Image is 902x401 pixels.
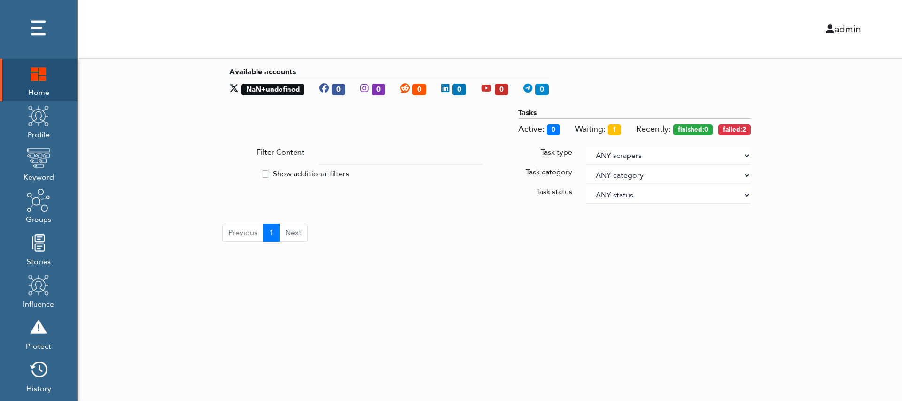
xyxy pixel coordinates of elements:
span: Tasks finished in last 30 minutes [673,124,713,135]
label: Task category [526,166,572,178]
img: profile.png [27,104,50,127]
span: 0 [495,84,508,95]
div: Facebook [312,78,353,100]
span: Home [27,85,50,98]
img: history.png [27,358,50,381]
div: Linkedin [434,78,474,100]
div: Tasks [518,107,751,119]
span: Recently: [636,123,671,135]
ul: Pagination [222,224,308,242]
span: Protect [26,339,51,352]
span: History [26,381,51,394]
span: Keyword [23,170,54,183]
span: Groups [26,212,51,225]
span: 0 [547,124,560,135]
span: Profile [27,127,50,141]
img: keyword.png [27,146,50,170]
span: NaN+undefined [241,84,304,95]
button: Go to page 1 [263,224,280,242]
div: Youtube [474,78,516,100]
span: Influence [23,297,54,310]
img: stories.png [27,231,50,254]
span: 0 [372,84,385,95]
label: Filter Content [257,147,304,158]
span: 0 [452,84,466,95]
img: groups.png [27,189,50,212]
span: Tasks executing now [518,123,544,135]
label: Show additional filters [273,168,349,180]
div: admin [469,22,868,36]
div: Instagram [353,78,393,100]
img: dots.png [27,16,50,40]
div: Reddit [393,78,434,100]
img: home.png [27,62,50,85]
span: 0 [412,84,426,95]
label: Task status [536,186,572,197]
div: Telegram [516,78,549,100]
div: Available accounts [229,66,549,78]
span: 0 [332,84,345,95]
img: profile.png [27,273,50,297]
span: Tasks failed in last 30 minutes [718,124,751,135]
span: Stories [27,254,51,267]
span: Tasks awaiting for execution [575,123,606,135]
div: X (login/pass + api accounts) [229,78,312,100]
span: 1 [608,124,621,135]
span: 0 [535,84,549,95]
label: Task type [541,147,572,158]
img: risk.png [27,315,50,339]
